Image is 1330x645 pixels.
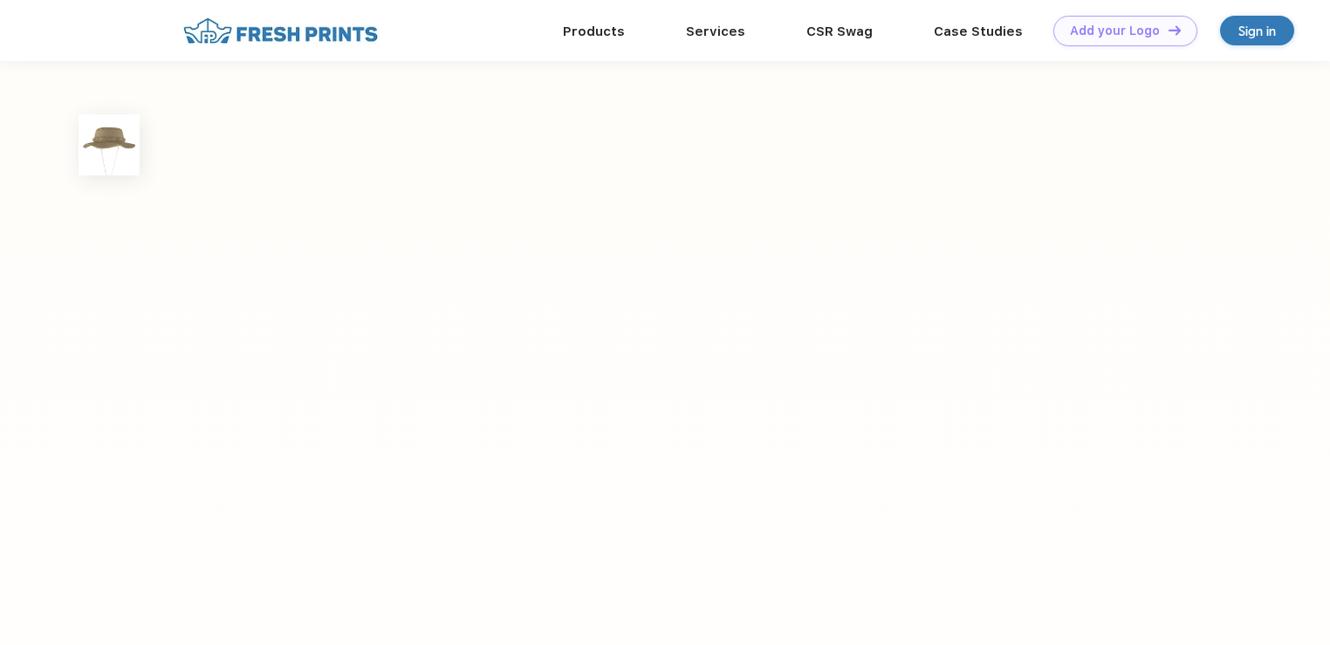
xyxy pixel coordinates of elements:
a: Products [563,24,625,39]
a: Sign in [1220,16,1294,45]
div: Sign in [1238,21,1276,41]
img: fo%20logo%202.webp [178,16,383,46]
img: DT [1169,25,1181,35]
img: func=resize&h=100 [79,114,140,175]
div: Add your Logo [1070,24,1160,38]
